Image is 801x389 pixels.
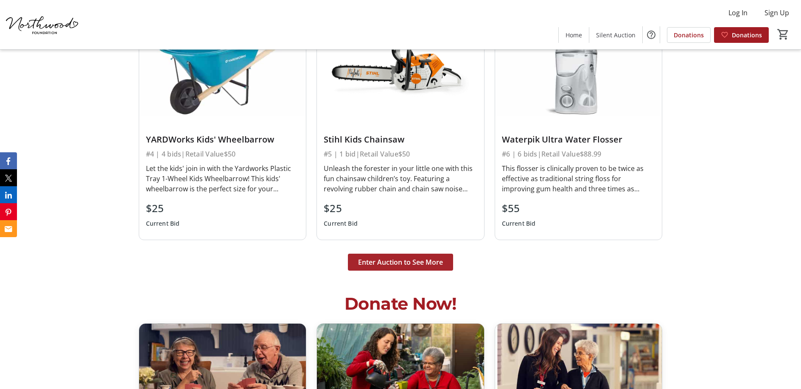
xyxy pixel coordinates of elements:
[758,6,796,20] button: Sign Up
[566,31,582,39] span: Home
[324,216,358,231] div: Current Bid
[139,291,663,316] h2: Donate Now!
[495,22,662,116] img: Waterpik Ultra Water Flosser
[5,3,81,46] img: Northwood Foundation's Logo
[765,8,789,18] span: Sign Up
[358,257,443,267] span: Enter Auction to See More
[146,148,300,160] div: #4 | 4 bids | Retail Value $50
[146,134,300,145] div: YARDWorks Kids' Wheelbarrow
[324,134,477,145] div: Stihl Kids Chainsaw
[502,216,536,231] div: Current Bid
[324,201,358,216] div: $25
[674,31,704,39] span: Donations
[146,201,180,216] div: $25
[324,163,477,194] div: Unleash the forester in your little one with this fun chainsaw children’s toy. Featuring a revolv...
[728,8,748,18] span: Log In
[348,254,453,271] button: Enter Auction to See More
[502,201,536,216] div: $55
[722,6,754,20] button: Log In
[502,134,655,145] div: Waterpik Ultra Water Flosser
[146,163,300,194] div: Let the kids' join in with the Yardworks Plastic Tray 1-Wheel Kids Wheelbarrow! This kids' wheelb...
[643,26,660,43] button: Help
[596,31,636,39] span: Silent Auction
[317,22,484,116] img: Stihl Kids Chainsaw
[502,163,655,194] div: This flosser is clinically proven to be twice as effective as traditional string floss for improv...
[732,31,762,39] span: Donations
[324,148,477,160] div: #5 | 1 bid | Retail Value $50
[776,27,791,42] button: Cart
[502,148,655,160] div: #6 | 6 bids | Retail Value $88.99
[559,27,589,43] a: Home
[589,27,642,43] a: Silent Auction
[146,216,180,231] div: Current Bid
[714,27,769,43] a: Donations
[139,22,306,116] img: YARDWorks Kids' Wheelbarrow
[667,27,711,43] a: Donations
